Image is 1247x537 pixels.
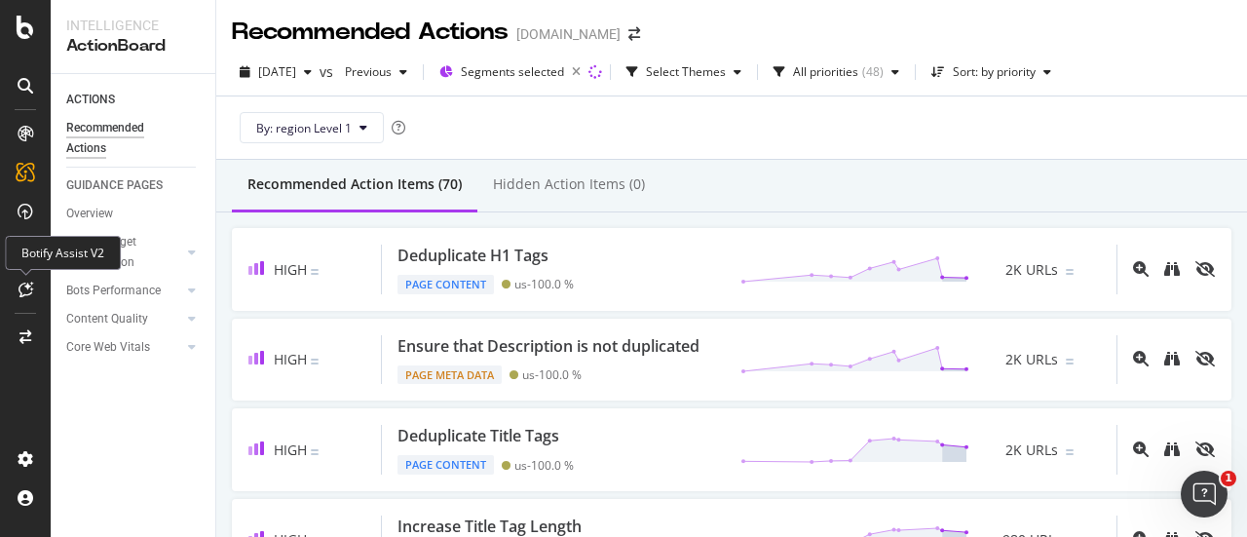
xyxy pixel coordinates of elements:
img: Equal [311,449,319,455]
span: 2024 Oct. 8th [258,63,296,80]
div: us - 100.0 % [514,277,574,291]
span: 2K URLs [1005,260,1058,280]
div: Deduplicate Title Tags [397,425,559,447]
div: binoculars [1164,261,1180,277]
img: Equal [1066,449,1074,455]
div: Core Web Vitals [66,337,150,358]
div: Page Meta Data [397,365,502,385]
button: All priorities(48) [766,57,907,88]
div: [DOMAIN_NAME] [516,24,621,44]
div: Recommended Actions [66,118,183,159]
div: eye-slash [1195,441,1215,457]
button: Select Themes [619,57,749,88]
span: 2K URLs [1005,441,1058,460]
div: ActionBoard [66,35,200,58]
div: Bots Performance [66,281,161,301]
span: Previous [337,63,392,80]
div: magnifying-glass-plus [1133,441,1149,457]
span: Segments selected [461,63,564,80]
div: Recommended Actions [232,16,509,49]
a: binoculars [1164,441,1180,459]
div: arrow-right-arrow-left [628,27,640,41]
span: vs [320,62,337,82]
button: Segments selected [432,57,588,88]
a: GUIDANCE PAGES [66,175,202,196]
div: ACTIONS [66,90,115,110]
span: High [274,260,307,279]
span: 1 [1221,471,1236,486]
iframe: Intercom live chat [1181,471,1228,518]
div: Intelligence [66,16,200,35]
div: Deduplicate H1 Tags [397,245,548,267]
a: Crawl Budget Optimization [66,232,182,273]
a: Bots Performance [66,281,182,301]
div: Select Themes [646,66,726,78]
img: Equal [311,359,319,364]
div: Recommended Action Items (70) [247,174,462,194]
a: Recommended Actions [66,118,202,159]
button: By: region Level 1 [240,112,384,143]
span: By: region Level 1 [256,120,352,136]
div: Content Quality [66,309,148,329]
span: High [274,441,307,459]
div: Hidden Action Items (0) [493,174,645,194]
div: Sort: by priority [953,66,1036,78]
a: ACTIONS [66,90,202,110]
div: Crawl Budget Optimization [66,232,169,273]
div: us - 100.0 % [522,367,582,382]
div: eye-slash [1195,261,1215,277]
a: Content Quality [66,309,182,329]
div: All priorities [793,66,858,78]
div: Page Content [397,455,494,475]
div: magnifying-glass-plus [1133,261,1149,277]
button: Sort: by priority [924,57,1059,88]
div: magnifying-glass-plus [1133,351,1149,366]
div: Botify Assist V2 [5,236,121,270]
a: Overview [66,204,202,224]
button: Previous [337,57,415,88]
a: binoculars [1164,260,1180,279]
div: Ensure that Description is not duplicated [397,335,699,358]
img: Equal [311,269,319,275]
div: eye-slash [1195,351,1215,366]
div: Overview [66,204,113,224]
div: ( 48 ) [862,66,884,78]
div: binoculars [1164,351,1180,366]
img: Equal [1066,359,1074,364]
a: binoculars [1164,350,1180,368]
div: binoculars [1164,441,1180,457]
span: High [274,350,307,368]
div: us - 100.0 % [514,458,574,473]
button: [DATE] [232,57,320,88]
span: 2K URLs [1005,350,1058,369]
div: GUIDANCE PAGES [66,175,163,196]
a: Core Web Vitals [66,337,182,358]
div: Page Content [397,275,494,294]
img: Equal [1066,269,1074,275]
